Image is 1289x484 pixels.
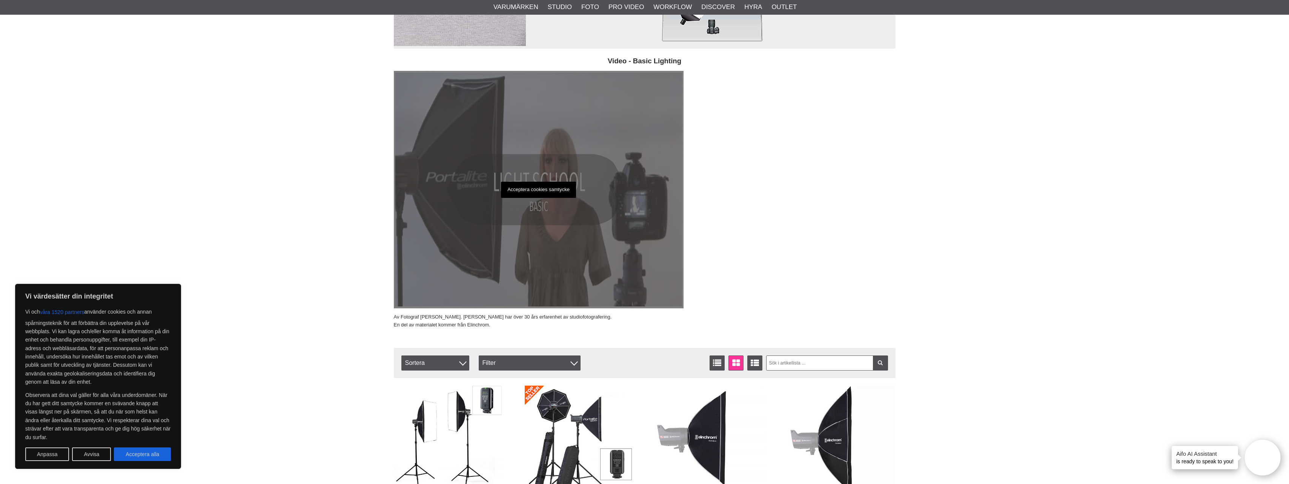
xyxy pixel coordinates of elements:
input: Sök i artikellista ... [766,355,888,371]
p: Acceptera cookies samtycke [501,182,576,198]
a: Hyra [744,2,762,12]
div: is ready to speak to you! [1172,446,1238,469]
div: Vi värdesätter din integritet [15,284,181,469]
p: Observera att dina val gäller för alla våra underdomäner. När du har gett ditt samtycke kommer en... [25,391,171,441]
h3: Video - Basic Lighting [394,56,896,66]
div: Filter [479,355,581,371]
button: våra 1520 partners [40,305,84,319]
a: Varumärken [493,2,538,12]
a: Utökad listvisning [747,355,762,371]
span: Sortera [401,355,469,371]
p: Vi värdesätter din integritet [25,292,171,301]
a: Workflow [653,2,692,12]
p: Vi och använder cookies och annan spårningsteknik för att förbättra din upplevelse på vår webbpla... [25,305,171,386]
button: Anpassa [25,447,69,461]
a: Pro Video [608,2,644,12]
a: Outlet [771,2,797,12]
button: Avvisa [72,447,111,461]
a: Fönstervisning [728,355,744,371]
button: Acceptera alla [114,447,171,461]
h4: Aifo AI Assistant [1176,450,1234,458]
a: Filtrera [873,355,888,371]
a: Listvisning [710,355,725,371]
a: Foto [581,2,599,12]
a: Discover [701,2,735,12]
a: Studio [548,2,572,12]
p: Av Fotograf [PERSON_NAME]. [PERSON_NAME] har över 30 års erfarenhet av studiofotografering. En de... [394,313,896,329]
